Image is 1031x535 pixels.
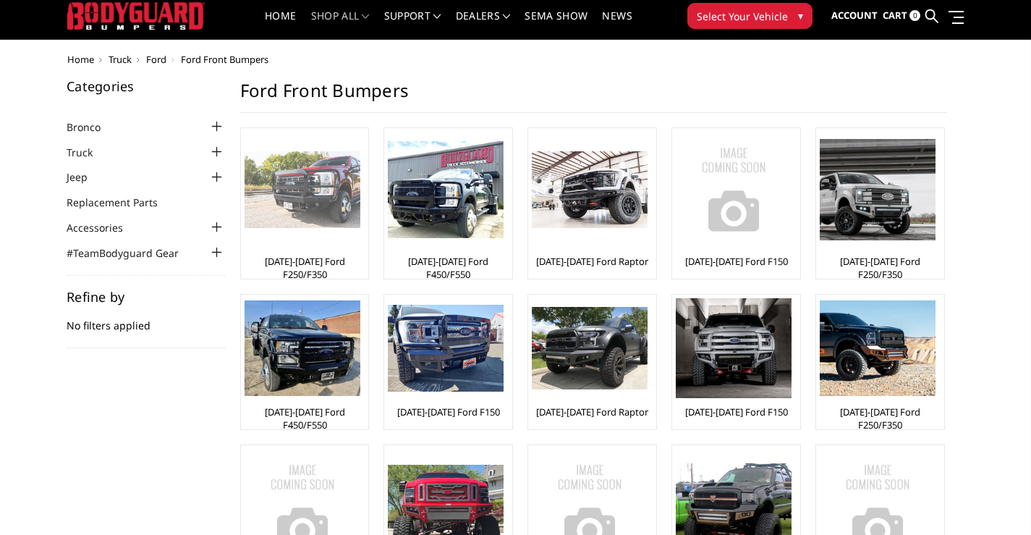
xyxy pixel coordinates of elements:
div: No filters applied [67,290,226,348]
a: [DATE]-[DATE] Ford Raptor [536,405,648,418]
a: [DATE]-[DATE] Ford F150 [397,405,500,418]
a: Truck [109,53,132,66]
a: [DATE]-[DATE] Ford F150 [685,405,788,418]
span: Select Your Vehicle [697,9,788,24]
h5: Refine by [67,290,226,303]
button: Select Your Vehicle [687,3,813,29]
a: Home [265,11,296,39]
h1: Ford Front Bumpers [240,80,946,113]
span: Account [831,9,878,22]
a: [DATE]-[DATE] Ford F450/F550 [388,255,509,281]
a: #TeamBodyguard Gear [67,245,197,261]
a: Truck [67,145,111,160]
a: News [602,11,632,39]
span: ▾ [798,8,803,23]
a: Ford [146,53,166,66]
a: Support [384,11,441,39]
span: Cart [883,9,907,22]
a: [DATE]-[DATE] Ford Raptor [536,255,648,268]
a: Bronco [67,119,119,135]
img: No Image [676,132,792,248]
a: No Image [676,132,797,248]
a: Accessories [67,220,141,235]
a: [DATE]-[DATE] Ford F150 [685,255,788,268]
a: Dealers [456,11,511,39]
a: SEMA Show [525,11,587,39]
a: Replacement Parts [67,195,176,210]
span: Ford Front Bumpers [181,53,268,66]
a: Home [67,53,94,66]
a: [DATE]-[DATE] Ford F250/F350 [245,255,365,281]
a: [DATE]-[DATE] Ford F450/F550 [245,405,365,431]
span: 0 [909,10,920,21]
a: [DATE]-[DATE] Ford F250/F350 [820,255,941,281]
img: BODYGUARD BUMPERS [67,2,205,29]
h5: Categories [67,80,226,93]
a: Jeep [67,169,106,185]
iframe: Chat Widget [959,466,1031,535]
a: [DATE]-[DATE] Ford F250/F350 [820,405,941,431]
a: shop all [311,11,370,39]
